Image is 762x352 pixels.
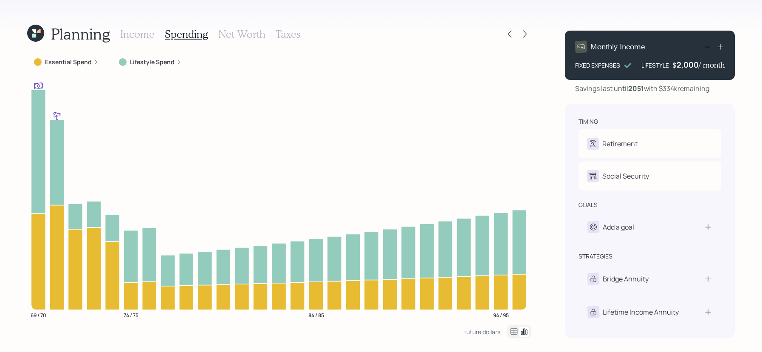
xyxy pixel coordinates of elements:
tspan: 74 / 75 [124,311,138,318]
h3: Spending [165,28,208,40]
div: Savings last until with $334k remaining [575,83,709,94]
h4: Monthly Income [590,42,645,51]
div: timing [579,117,598,126]
div: Retirement [602,139,638,149]
div: Social Security [602,171,649,181]
div: 2,000 [677,60,699,70]
label: Lifestyle Spend [130,58,175,66]
div: Bridge Annuity [603,274,649,284]
b: 2051 [628,84,644,93]
tspan: 84 / 85 [308,311,324,318]
h3: Net Worth [218,28,265,40]
div: strategies [579,252,612,261]
h4: $ [672,60,677,70]
h3: Income [120,28,155,40]
div: goals [579,201,598,209]
div: Future dollars [463,328,500,336]
div: FIXED EXPENSES [575,61,620,70]
tspan: 69 / 70 [31,311,46,318]
h4: / month [699,60,725,70]
div: Lifetime Income Annuity [603,307,679,317]
div: LIFESTYLE [641,61,669,70]
label: Essential Spend [45,58,92,66]
h3: Taxes [276,28,300,40]
div: Add a goal [603,222,634,232]
tspan: 94 / 95 [493,311,509,318]
h1: Planning [51,25,110,43]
